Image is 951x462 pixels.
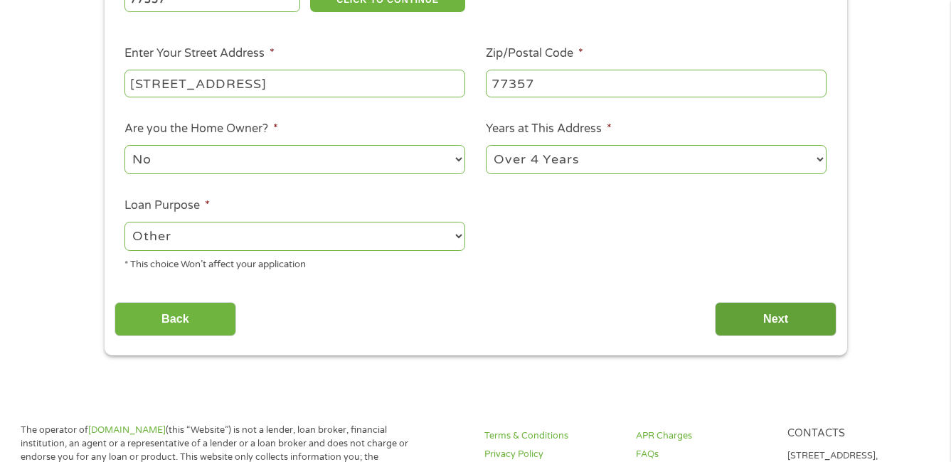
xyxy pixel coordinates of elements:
label: Are you the Home Owner? [124,122,278,136]
a: FAQs [636,448,770,461]
input: Next [715,302,836,337]
a: Privacy Policy [484,448,619,461]
div: * This choice Won’t affect your application [124,253,465,272]
label: Years at This Address [486,122,612,136]
a: Terms & Conditions [484,429,619,443]
label: Enter Your Street Address [124,46,275,61]
h4: Contacts [787,427,922,441]
input: 1 Main Street [124,70,465,97]
a: APR Charges [636,429,770,443]
a: [DOMAIN_NAME] [88,424,166,436]
input: Back [115,302,236,337]
label: Loan Purpose [124,198,210,213]
label: Zip/Postal Code [486,46,583,61]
